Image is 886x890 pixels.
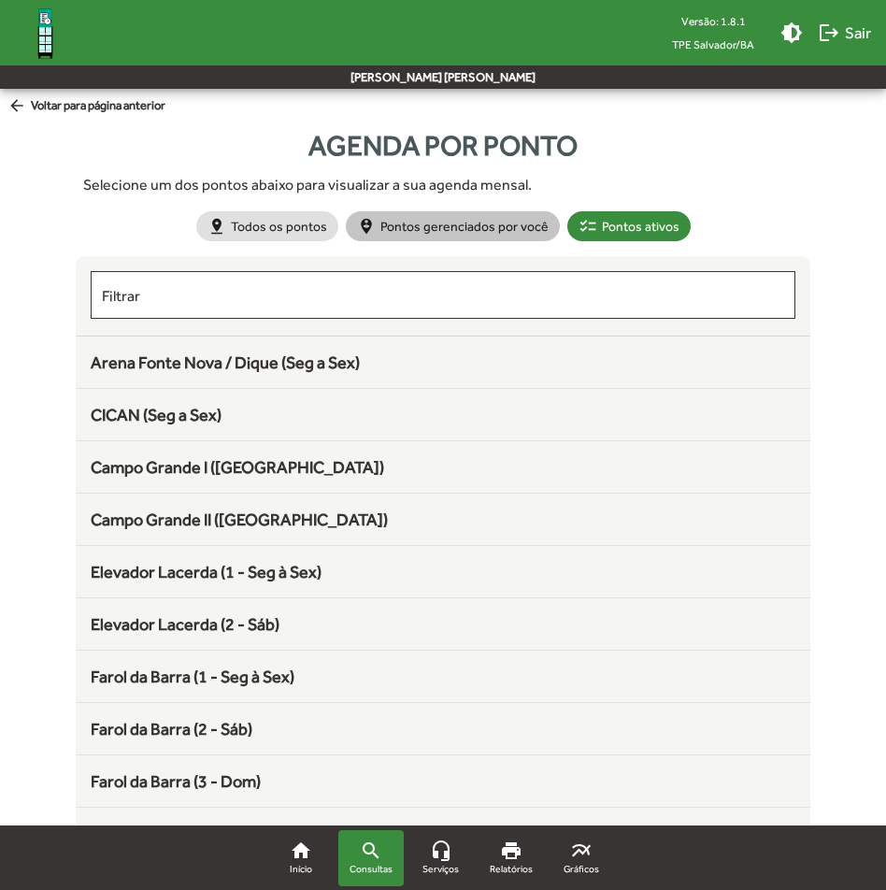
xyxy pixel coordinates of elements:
mat-chip: Pontos gerenciados por você [346,211,560,241]
mat-chip: Pontos ativos [567,211,691,241]
div: Selecione um dos pontos abaixo para visualizar a sua agenda mensal. [83,174,803,196]
a: Consultas [338,830,404,886]
span: Serviços [422,862,459,877]
span: Voltar para página anterior [7,96,165,117]
span: Farol da Barra (2 - Sáb) [91,719,252,739]
span: Sair [818,16,871,50]
span: Elevador Lacerda (2 - Sáb) [91,614,279,634]
span: TPE Salvador/BA [657,33,769,56]
span: Gráficos [564,862,599,877]
span: Início [290,862,312,877]
span: Campo Grande II ([GEOGRAPHIC_DATA]) [91,510,388,529]
mat-icon: headset_mic [430,840,452,862]
mat-icon: home [290,840,312,862]
mat-icon: person_pin_circle [357,217,376,236]
span: CICAN (Seg a Sex) [91,405,221,424]
a: Serviços [408,830,474,886]
mat-icon: pin_drop [207,217,226,236]
mat-icon: arrow_back [7,96,31,117]
span: Farol da Barra (3 - Dom) [91,771,261,791]
span: Relatórios [490,862,533,877]
mat-icon: checklist [579,217,597,236]
mat-icon: multiline_chart [570,840,593,862]
span: Consultas [350,862,393,877]
mat-icon: print [500,840,522,862]
span: Elevador Lacerda (1 - Seg à Sex) [91,562,322,581]
a: Gráficos [549,830,614,886]
span: Arena Fonte Nova / Dique (Seg a Sex) [91,352,360,372]
a: Início [268,830,334,886]
span: Farol da Barra (1 - Seg à Sex) [91,667,294,686]
mat-icon: logout [818,22,840,44]
span: Campo Grande I ([GEOGRAPHIC_DATA]) [91,457,384,477]
mat-icon: search [360,840,382,862]
img: Logo [15,3,76,64]
button: Sair [810,16,879,50]
mat-chip: Todos os pontos [196,211,338,241]
span: Farol da Barra - Lingua Espanhola [91,824,332,843]
mat-icon: brightness_medium [780,22,803,44]
div: Agenda por ponto [76,124,810,166]
a: Relatórios [479,830,544,886]
div: Versão: 1.8.1 [657,9,769,33]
